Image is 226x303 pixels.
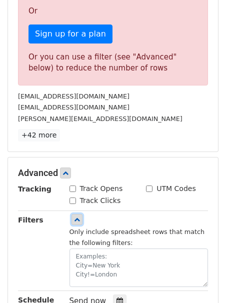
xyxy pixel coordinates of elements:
[18,92,129,100] small: [EMAIL_ADDRESS][DOMAIN_NAME]
[28,51,197,74] div: Or you can use a filter (see "Advanced" below) to reduce the number of rows
[176,255,226,303] iframe: Chat Widget
[28,6,197,16] p: Or
[18,129,60,141] a: +42 more
[69,228,205,247] small: Only include spreadsheet rows that match the following filters:
[18,115,182,122] small: [PERSON_NAME][EMAIL_ADDRESS][DOMAIN_NAME]
[18,103,129,111] small: [EMAIL_ADDRESS][DOMAIN_NAME]
[80,183,123,194] label: Track Opens
[18,167,208,178] h5: Advanced
[18,185,51,193] strong: Tracking
[156,183,195,194] label: UTM Codes
[28,24,112,43] a: Sign up for a plan
[80,195,121,206] label: Track Clicks
[18,216,43,224] strong: Filters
